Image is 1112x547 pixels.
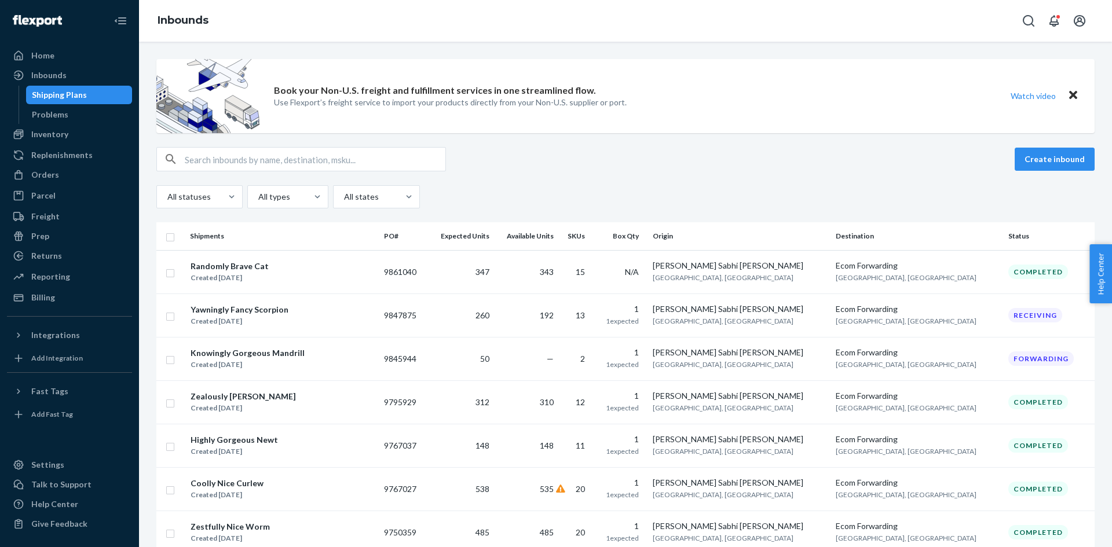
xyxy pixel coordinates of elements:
[191,272,269,284] div: Created [DATE]
[540,397,554,407] span: 310
[31,250,62,262] div: Returns
[7,288,132,307] a: Billing
[31,169,59,181] div: Orders
[547,354,554,364] span: —
[7,227,132,245] a: Prep
[191,304,288,315] div: Yawningly Fancy Scorpion
[109,9,132,32] button: Close Navigation
[379,250,427,293] td: 9861040
[836,434,998,445] div: Ecom Forwarding
[31,69,67,81] div: Inbounds
[31,230,49,242] div: Prep
[540,527,554,537] span: 485
[653,260,827,271] div: [PERSON_NAME] Sabhi [PERSON_NAME]
[599,434,639,445] div: 1
[653,534,793,542] span: [GEOGRAPHIC_DATA], [GEOGRAPHIC_DATA]
[7,186,132,205] a: Parcel
[836,490,976,499] span: [GEOGRAPHIC_DATA], [GEOGRAPHIC_DATA]
[836,273,976,282] span: [GEOGRAPHIC_DATA], [GEOGRAPHIC_DATA]
[191,347,305,359] div: Knowingly Gorgeous Mandrill
[7,475,132,494] a: Talk to Support
[379,467,427,511] td: 9767027
[836,534,976,542] span: [GEOGRAPHIC_DATA], [GEOGRAPHIC_DATA]
[475,527,489,537] span: 485
[191,489,264,501] div: Created [DATE]
[32,89,87,101] div: Shipping Plans
[31,149,93,161] div: Replenishments
[475,397,489,407] span: 312
[836,390,998,402] div: Ecom Forwarding
[836,403,976,412] span: [GEOGRAPHIC_DATA], [GEOGRAPHIC_DATA]
[836,447,976,456] span: [GEOGRAPHIC_DATA], [GEOGRAPHIC_DATA]
[1066,87,1081,104] button: Close
[606,534,639,542] span: 1 expected
[576,310,585,320] span: 13
[599,520,639,532] div: 1
[540,484,554,494] span: 535
[158,14,209,27] a: Inbounds
[343,191,344,203] input: All states
[379,222,427,250] th: PO#
[31,129,68,140] div: Inventory
[31,353,83,363] div: Add Integration
[1008,395,1068,409] div: Completed
[31,479,92,490] div: Talk to Support
[606,360,639,369] span: 1 expected
[480,354,489,364] span: 50
[427,222,494,250] th: Expected Units
[191,521,270,533] div: Zestfully Nice Worm
[191,478,264,489] div: Coolly Nice Curlew
[7,456,132,474] a: Settings
[1008,265,1068,279] div: Completed
[576,267,585,277] span: 15
[191,533,270,544] div: Created [DATE]
[191,391,296,402] div: Zealously [PERSON_NAME]
[7,405,132,424] a: Add Fast Tag
[494,222,558,250] th: Available Units
[653,403,793,412] span: [GEOGRAPHIC_DATA], [GEOGRAPHIC_DATA]
[26,105,133,124] a: Problems
[606,447,639,456] span: 1 expected
[7,66,132,85] a: Inbounds
[257,191,258,203] input: All types
[31,211,60,222] div: Freight
[558,222,594,250] th: SKUs
[191,260,269,272] div: Randomly Brave Cat
[475,484,489,494] span: 538
[599,303,639,315] div: 1
[7,382,132,401] button: Fast Tags
[185,148,445,171] input: Search inbounds by name, destination, msku...
[31,386,68,397] div: Fast Tags
[31,459,64,471] div: Settings
[31,292,55,303] div: Billing
[599,477,639,489] div: 1
[836,317,976,325] span: [GEOGRAPHIC_DATA], [GEOGRAPHIC_DATA]
[836,347,998,358] div: Ecom Forwarding
[540,440,554,450] span: 148
[653,447,793,456] span: [GEOGRAPHIC_DATA], [GEOGRAPHIC_DATA]
[1008,525,1068,539] div: Completed
[576,527,585,537] span: 20
[831,222,1003,250] th: Destination
[7,349,132,368] a: Add Integration
[653,317,793,325] span: [GEOGRAPHIC_DATA], [GEOGRAPHIC_DATA]
[7,166,132,184] a: Orders
[836,360,976,369] span: [GEOGRAPHIC_DATA], [GEOGRAPHIC_DATA]
[1003,87,1063,104] button: Watch video
[836,260,998,271] div: Ecom Forwarding
[13,15,62,27] img: Flexport logo
[653,490,793,499] span: [GEOGRAPHIC_DATA], [GEOGRAPHIC_DATA]
[274,84,596,97] p: Book your Non-U.S. freight and fulfillment services in one streamlined flow.
[185,222,379,250] th: Shipments
[26,86,133,104] a: Shipping Plans
[475,310,489,320] span: 260
[1042,9,1066,32] button: Open notifications
[7,515,132,533] button: Give Feedback
[606,490,639,499] span: 1 expected
[606,317,639,325] span: 1 expected
[836,477,998,489] div: Ecom Forwarding
[606,403,639,412] span: 1 expected
[653,520,827,532] div: [PERSON_NAME] Sabhi [PERSON_NAME]
[7,125,132,144] a: Inventory
[1017,9,1040,32] button: Open Search Box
